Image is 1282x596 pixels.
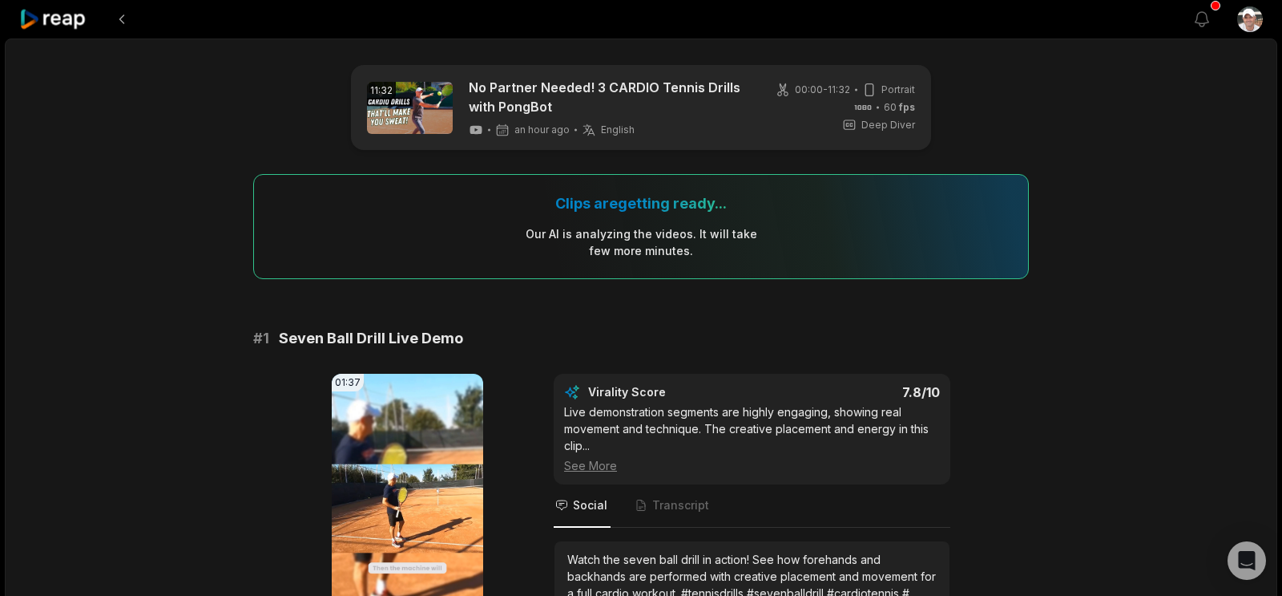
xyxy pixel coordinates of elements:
[588,384,760,400] div: Virality Score
[881,83,915,97] span: Portrait
[899,101,915,113] span: fps
[564,403,940,474] div: Live demonstration segments are highly engaging, showing real movement and technique. The creativ...
[795,83,850,97] span: 00:00 - 11:32
[884,100,915,115] span: 60
[525,225,758,259] div: Our AI is analyzing the video s . It will take few more minutes.
[514,124,570,136] span: an hour ago
[279,327,463,350] span: Seven Ball Drill Live Demo
[1228,541,1266,580] div: Open Intercom Messenger
[253,327,269,350] span: # 1
[601,124,635,136] span: English
[554,485,950,528] nav: Tabs
[564,457,940,474] div: See More
[652,497,709,513] span: Transcript
[861,118,915,132] span: Deep Diver
[768,384,941,400] div: 7.8 /10
[573,497,607,513] span: Social
[469,78,745,116] a: No Partner Needed! 3 CARDIO Tennis Drills with PongBot
[555,194,727,213] div: Clips are getting ready...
